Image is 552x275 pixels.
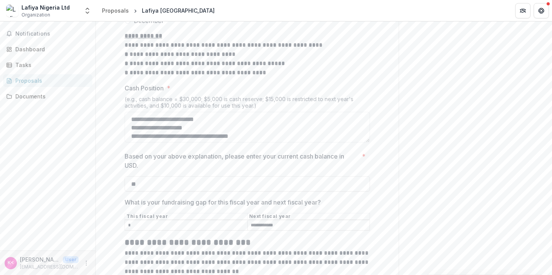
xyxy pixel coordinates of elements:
[63,256,79,263] p: User
[20,255,60,264] p: [PERSON_NAME] <[PERSON_NAME][EMAIL_ADDRESS][DOMAIN_NAME]>
[515,3,531,18] button: Partners
[3,28,92,40] button: Notifications
[20,264,79,270] p: [EMAIL_ADDRESS][DOMAIN_NAME]
[99,5,218,16] nav: breadcrumb
[125,198,321,207] p: What is your fundraising gap for this fiscal year and next fiscal year?
[247,213,370,220] th: Next fiscal year
[3,59,92,71] a: Tasks
[21,3,70,11] div: Lafiya Nigeria Ltd
[125,213,248,220] th: This fiscal year
[3,43,92,56] a: Dashboard
[3,90,92,103] a: Documents
[15,92,86,100] div: Documents
[82,3,93,18] button: Open entity switcher
[8,260,14,265] div: Klau Chmielowska <klau.chmielowska@lafiyanigeria.org>
[125,83,164,93] p: Cash Position
[102,7,129,15] div: Proposals
[3,74,92,87] a: Proposals
[15,77,86,85] div: Proposals
[99,5,132,16] a: Proposals
[125,96,370,112] div: (e.g., cash balance = $30,000; $5,000 is cash reserve; $15,000 is restricted to next year's activ...
[15,31,89,37] span: Notifications
[6,5,18,17] img: Lafiya Nigeria Ltd
[125,152,359,170] p: Based on your above explanation, please enter your current cash balance in USD.
[15,61,86,69] div: Tasks
[82,259,91,268] button: More
[21,11,50,18] span: Organization
[15,45,86,53] div: Dashboard
[142,7,215,15] div: Lafiya [GEOGRAPHIC_DATA]
[534,3,549,18] button: Get Help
